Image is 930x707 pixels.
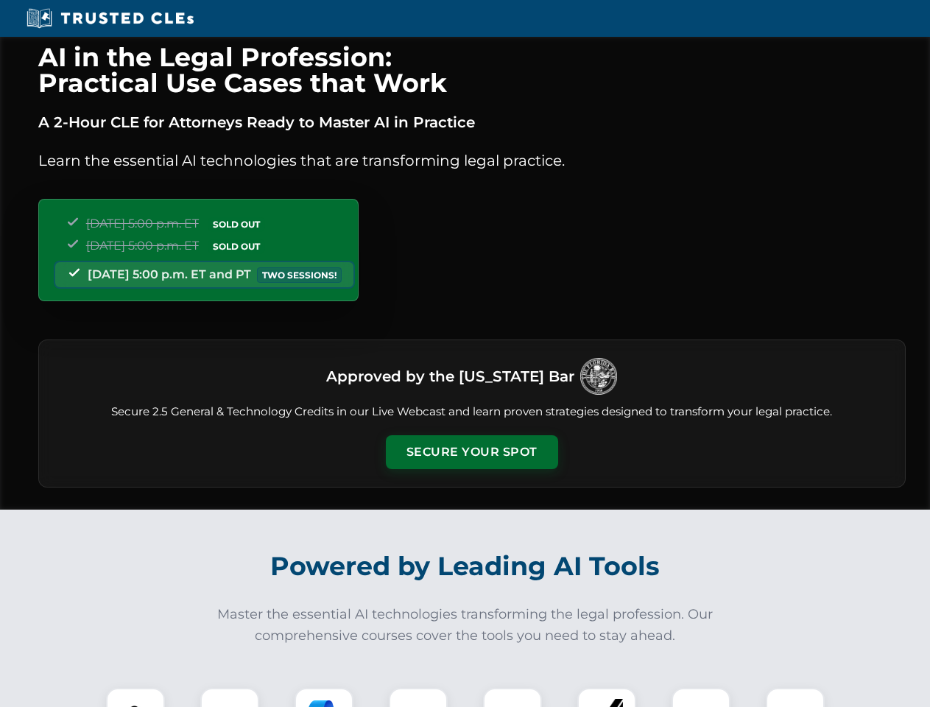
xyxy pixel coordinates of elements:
img: Trusted CLEs [22,7,198,29]
span: [DATE] 5:00 p.m. ET [86,239,199,253]
p: Master the essential AI technologies transforming the legal profession. Our comprehensive courses... [208,604,723,647]
h3: Approved by the [US_STATE] Bar [326,363,574,390]
h1: AI in the Legal Profession: Practical Use Cases that Work [38,44,906,96]
button: Secure Your Spot [386,435,558,469]
p: A 2-Hour CLE for Attorneys Ready to Master AI in Practice [38,110,906,134]
span: SOLD OUT [208,239,265,254]
p: Learn the essential AI technologies that are transforming legal practice. [38,149,906,172]
span: [DATE] 5:00 p.m. ET [86,217,199,231]
span: SOLD OUT [208,217,265,232]
img: Logo [580,358,617,395]
p: Secure 2.5 General & Technology Credits in our Live Webcast and learn proven strategies designed ... [57,404,887,421]
h2: Powered by Leading AI Tools [57,541,873,592]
